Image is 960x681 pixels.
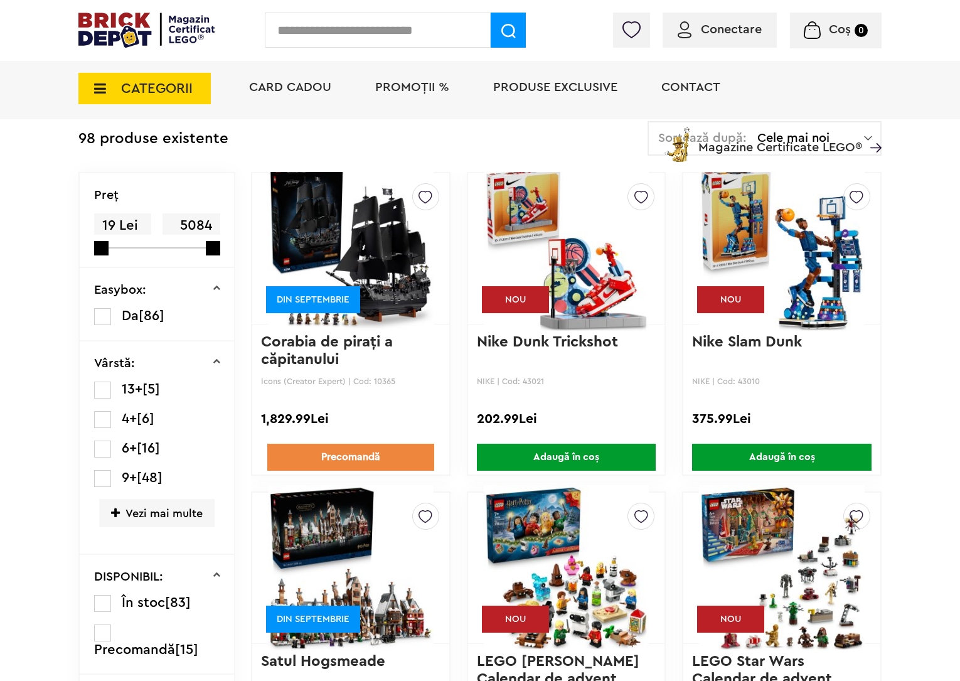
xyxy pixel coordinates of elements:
[261,377,440,386] p: Icons (Creator Expert) | Cod: 10365
[678,23,762,36] a: Conectare
[484,161,649,336] img: Nike Dunk Trickshot
[477,377,656,386] p: NIKE | Cod: 43021
[699,161,865,336] img: Nike Slam Dunk
[482,286,549,313] div: NOU
[94,643,175,657] span: Precomandă
[493,81,617,94] a: Produse exclusive
[375,81,449,94] a: PROMOȚII %
[698,125,862,154] span: Magazine Certificate LEGO®
[122,441,137,455] span: 6+
[477,411,656,427] div: 202.99Lei
[692,377,872,386] p: NIKE | Cod: 43010
[99,499,215,527] span: Vezi mai multe
[137,471,163,485] span: [48]
[484,480,649,656] img: LEGO Harry Potter Calendar de advent 2025
[137,441,160,455] span: [16]
[261,335,397,385] a: Corabia de piraţi a căpitanului [PERSON_NAME]
[692,411,872,427] div: 375.99Lei
[122,412,137,426] span: 4+
[692,444,872,471] span: Adaugă în coș
[482,606,549,633] div: NOU
[266,286,360,313] div: DIN SEPTEMBRIE
[697,606,764,633] div: NOU
[267,444,435,471] a: Precomandă
[139,309,164,323] span: [86]
[701,23,762,36] span: Conectare
[94,213,151,238] span: 19 Lei
[94,189,119,201] p: Preţ
[142,382,160,396] span: [5]
[249,81,331,94] a: Card Cadou
[165,596,191,609] span: [83]
[94,284,146,296] p: Easybox:
[175,643,198,657] span: [15]
[699,480,865,656] img: LEGO Star Wars Calendar de advent 2025
[268,161,434,336] img: Corabia de piraţi a căpitanului Jack Sparrow
[683,444,880,471] a: Adaugă în coș
[855,24,868,37] small: 0
[862,125,882,137] a: Magazine Certificate LEGO®
[137,412,154,426] span: [6]
[94,571,163,583] p: DISPONIBIL:
[122,471,137,485] span: 9+
[268,480,434,656] img: Satul Hogsmeade
[477,335,618,350] a: Nike Dunk Trickshot
[692,335,802,350] a: Nike Slam Dunk
[121,82,193,95] span: CATEGORII
[122,596,165,609] span: În stoc
[94,357,135,370] p: Vârstă:
[261,654,385,669] a: Satul Hogsmeade
[261,411,440,427] div: 1,829.99Lei
[829,23,851,36] span: Coș
[477,444,656,471] span: Adaugă în coș
[163,213,220,255] span: 5084 Lei
[122,309,139,323] span: Da
[122,382,142,396] span: 13+
[266,606,360,633] div: DIN SEPTEMBRIE
[661,81,720,94] a: Contact
[697,286,764,313] div: NOU
[468,444,665,471] a: Adaugă în coș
